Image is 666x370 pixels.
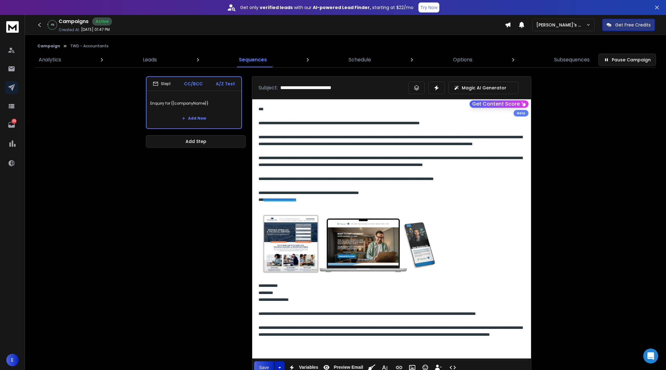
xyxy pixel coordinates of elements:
[39,56,61,64] p: Analytics
[5,119,18,131] a: 49
[313,4,371,11] strong: AI-powered Lead Finder,
[6,354,19,366] button: E
[554,56,590,64] p: Subsequences
[514,110,528,116] div: Beta
[146,135,246,148] button: Add Step
[81,27,110,32] p: [DATE] 01:47 PM
[235,52,271,67] a: Sequences
[602,19,655,31] button: Get Free Credits
[59,27,80,32] p: Created At:
[37,44,60,49] button: Campaign
[70,44,109,49] p: TWD - Accountants
[462,85,506,91] p: Magic AI Generator
[260,4,293,11] strong: verified leads
[420,4,437,11] p: Try Now
[184,81,203,87] p: CC/BCC
[448,82,519,94] button: Magic AI Generator
[143,56,157,64] p: Leads
[298,365,320,370] span: Variables
[536,22,586,28] p: [PERSON_NAME]'s Workspace
[177,112,211,125] button: Add New
[139,52,161,67] a: Leads
[345,52,375,67] a: Schedule
[153,81,171,87] div: Step 1
[92,17,112,26] div: Active
[332,365,364,370] span: Preview Email
[150,95,238,112] p: Enquiry for {{companyName}}
[418,2,439,12] button: Try Now
[349,56,371,64] p: Schedule
[59,18,89,25] h1: Campaigns
[6,21,19,33] img: logo
[449,52,476,67] a: Options
[550,52,593,67] a: Subsequences
[239,56,267,64] p: Sequences
[12,119,17,124] p: 49
[643,349,658,363] div: Open Intercom Messenger
[51,23,54,27] p: 4 %
[240,4,413,11] p: Get only with our starting at $22/mo
[470,100,528,108] button: Get Content Score
[146,76,242,129] li: Step1CC/BCCA/Z TestEnquiry for {{companyName}}Add New
[258,84,278,92] p: Subject:
[216,81,235,87] p: A/Z Test
[598,54,656,66] button: Pause Campaign
[615,22,651,28] p: Get Free Credits
[35,52,65,67] a: Analytics
[453,56,472,64] p: Options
